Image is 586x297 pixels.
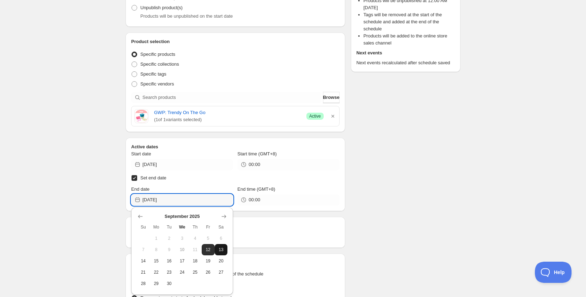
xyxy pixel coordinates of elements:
[153,281,160,286] span: 29
[191,236,199,241] span: 4
[189,255,202,267] button: Thursday September 18 2025
[356,59,455,66] p: Next events recalculated after schedule saved
[323,94,340,101] span: Browse
[137,267,150,278] button: Sunday September 21 2025
[309,113,321,119] span: Active
[205,247,212,253] span: 12
[150,267,163,278] button: Monday September 22 2025
[176,255,189,267] button: Wednesday September 17 2025
[215,255,228,267] button: Saturday September 20 2025
[140,258,147,264] span: 14
[140,13,233,19] span: Products will be unpublished on the start date
[153,258,160,264] span: 15
[153,236,160,241] span: 1
[140,71,166,77] span: Specific tags
[154,116,301,123] span: ( 1 of 1 variants selected)
[218,258,225,264] span: 20
[218,236,225,241] span: 6
[176,233,189,244] button: Wednesday September 3 2025
[237,151,277,156] span: Start time (GMT+8)
[140,61,179,67] span: Specific collections
[131,222,340,230] h2: Repeating
[205,224,212,230] span: Fr
[218,269,225,275] span: 27
[202,267,215,278] button: Friday September 26 2025
[178,247,186,253] span: 10
[178,236,186,241] span: 3
[202,221,215,233] th: Friday
[176,221,189,233] th: Wednesday
[166,281,173,286] span: 30
[150,233,163,244] button: Monday September 1 2025
[189,267,202,278] button: Thursday September 25 2025
[178,269,186,275] span: 24
[163,233,176,244] button: Tuesday September 2 2025
[189,221,202,233] th: Thursday
[215,221,228,233] th: Saturday
[178,258,186,264] span: 17
[140,224,147,230] span: Su
[205,236,212,241] span: 5
[140,247,147,253] span: 7
[137,255,150,267] button: Sunday September 14 2025
[191,258,199,264] span: 18
[140,52,175,57] span: Specific products
[189,233,202,244] button: Thursday September 4 2025
[237,186,275,192] span: End time (GMT+8)
[137,278,150,289] button: Sunday September 28 2025
[150,255,163,267] button: Monday September 15 2025
[135,212,145,221] button: Show previous month, August 2025
[215,267,228,278] button: Saturday September 27 2025
[163,244,176,255] button: Tuesday September 9 2025
[150,221,163,233] th: Monday
[166,269,173,275] span: 23
[191,269,199,275] span: 25
[323,92,340,103] button: Browse
[150,244,163,255] button: Monday September 8 2025
[218,247,225,253] span: 13
[202,233,215,244] button: Friday September 5 2025
[191,224,199,230] span: Th
[356,49,455,57] h2: Next events
[535,262,572,283] iframe: Toggle Customer Support
[178,224,186,230] span: We
[364,32,455,47] li: Products will be added to the online store sales channel
[131,151,151,156] span: Start date
[137,221,150,233] th: Sunday
[153,224,160,230] span: Mo
[131,186,149,192] span: End date
[202,255,215,267] button: Friday September 19 2025
[153,269,160,275] span: 22
[154,109,301,116] a: GWP: Trendy On The Go
[140,175,166,180] span: Set end date
[131,259,340,266] h2: Tags
[140,81,174,87] span: Specific vendors
[137,244,150,255] button: Sunday September 7 2025
[166,247,173,253] span: 9
[140,281,147,286] span: 28
[205,258,212,264] span: 19
[163,255,176,267] button: Tuesday September 16 2025
[163,267,176,278] button: Tuesday September 23 2025
[205,269,212,275] span: 26
[219,212,229,221] button: Show next month, October 2025
[140,269,147,275] span: 21
[189,244,202,255] button: Thursday September 11 2025
[215,233,228,244] button: Saturday September 6 2025
[163,221,176,233] th: Tuesday
[166,236,173,241] span: 2
[166,258,173,264] span: 16
[131,38,340,45] h2: Product selection
[131,143,340,150] h2: Active dates
[364,11,455,32] li: Tags will be removed at the start of the schedule and added at the end of the schedule
[202,244,215,255] button: Friday September 12 2025
[218,224,225,230] span: Sa
[150,278,163,289] button: Monday September 29 2025
[153,247,160,253] span: 8
[176,244,189,255] button: Today Wednesday September 10 2025
[163,278,176,289] button: Tuesday September 30 2025
[142,92,322,103] input: Search products
[140,5,183,10] span: Unpublish product(s)
[166,224,173,230] span: Tu
[191,247,199,253] span: 11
